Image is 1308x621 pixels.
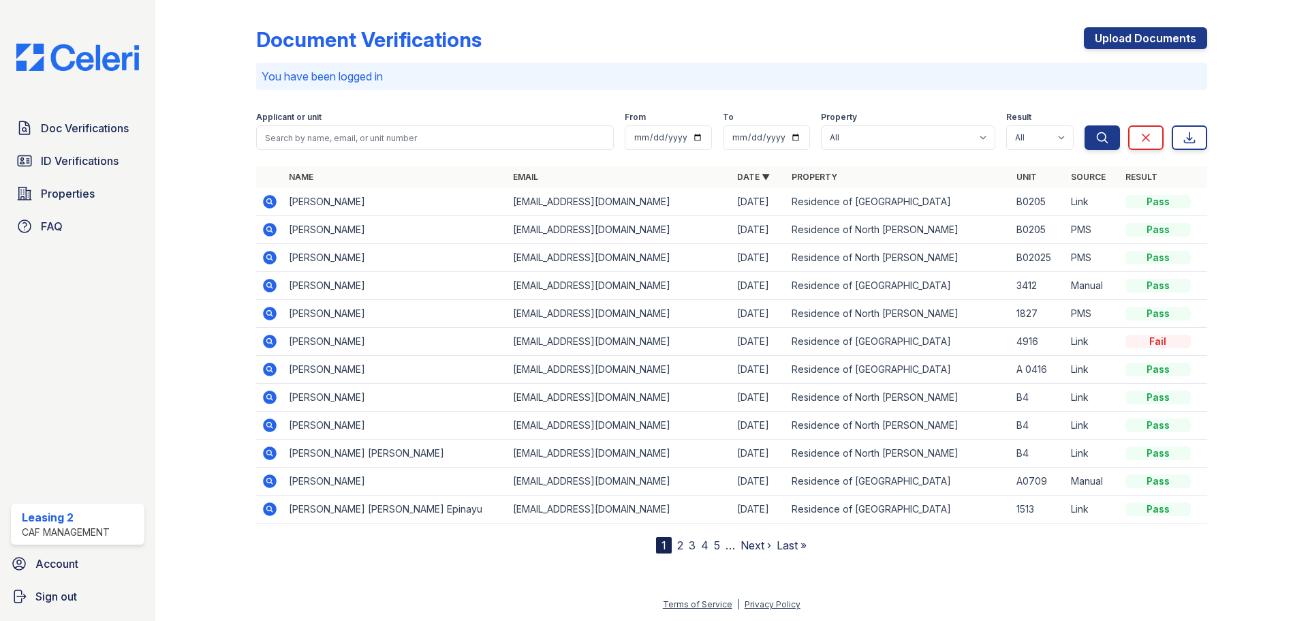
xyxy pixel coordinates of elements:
[1016,172,1037,182] a: Unit
[283,244,508,272] td: [PERSON_NAME]
[283,216,508,244] td: [PERSON_NAME]
[1011,496,1065,524] td: 1513
[256,112,322,123] label: Applicant or unit
[283,188,508,216] td: [PERSON_NAME]
[1011,384,1065,412] td: B4
[777,539,807,552] a: Last »
[714,539,720,552] a: 5
[508,496,732,524] td: [EMAIL_ADDRESS][DOMAIN_NAME]
[745,599,800,609] a: Privacy Policy
[786,440,1010,468] td: Residence of North [PERSON_NAME]
[508,440,732,468] td: [EMAIL_ADDRESS][DOMAIN_NAME]
[732,356,786,384] td: [DATE]
[1011,188,1065,216] td: B0205
[283,328,508,356] td: [PERSON_NAME]
[508,188,732,216] td: [EMAIL_ADDRESS][DOMAIN_NAME]
[262,68,1202,85] p: You have been logged in
[41,153,119,169] span: ID Verifications
[786,216,1010,244] td: Residence of North [PERSON_NAME]
[732,244,786,272] td: [DATE]
[508,300,732,328] td: [EMAIL_ADDRESS][DOMAIN_NAME]
[732,216,786,244] td: [DATE]
[256,27,482,52] div: Document Verifications
[786,328,1010,356] td: Residence of [GEOGRAPHIC_DATA]
[1011,412,1065,440] td: B4
[732,384,786,412] td: [DATE]
[513,172,538,182] a: Email
[1065,356,1120,384] td: Link
[625,112,646,123] label: From
[1125,172,1157,182] a: Result
[786,496,1010,524] td: Residence of [GEOGRAPHIC_DATA]
[11,180,144,207] a: Properties
[508,384,732,412] td: [EMAIL_ADDRESS][DOMAIN_NAME]
[701,539,708,552] a: 4
[5,44,150,71] img: CE_Logo_Blue-a8612792a0a2168367f1c8372b55b34899dd931a85d93a1a3d3e32e68fde9ad4.png
[508,272,732,300] td: [EMAIL_ADDRESS][DOMAIN_NAME]
[1065,384,1120,412] td: Link
[1006,112,1031,123] label: Result
[22,509,110,526] div: Leasing 2
[1011,300,1065,328] td: 1827
[1065,468,1120,496] td: Manual
[1125,195,1191,209] div: Pass
[786,244,1010,272] td: Residence of North [PERSON_NAME]
[656,537,672,554] div: 1
[737,599,740,609] div: |
[1084,27,1207,49] a: Upload Documents
[732,328,786,356] td: [DATE]
[1011,468,1065,496] td: A0709
[11,147,144,175] a: ID Verifications
[283,384,508,412] td: [PERSON_NAME]
[723,112,734,123] label: To
[283,496,508,524] td: [PERSON_NAME] [PERSON_NAME] Epinayu
[1011,328,1065,356] td: 4916
[1065,188,1120,216] td: Link
[1125,363,1191,376] div: Pass
[1125,391,1191,404] div: Pass
[508,216,732,244] td: [EMAIL_ADDRESS][DOMAIN_NAME]
[741,539,771,552] a: Next ›
[35,588,77,605] span: Sign out
[11,115,144,142] a: Doc Verifications
[1125,474,1191,488] div: Pass
[41,218,63,234] span: FAQ
[1125,335,1191,348] div: Fail
[786,412,1010,440] td: Residence of North [PERSON_NAME]
[283,300,508,328] td: [PERSON_NAME]
[22,526,110,539] div: CAF Management
[283,468,508,496] td: [PERSON_NAME]
[786,468,1010,496] td: Residence of [GEOGRAPHIC_DATA]
[508,244,732,272] td: [EMAIL_ADDRESS][DOMAIN_NAME]
[689,539,696,552] a: 3
[283,272,508,300] td: [PERSON_NAME]
[732,188,786,216] td: [DATE]
[737,172,770,182] a: Date ▼
[792,172,837,182] a: Property
[1125,502,1191,516] div: Pass
[732,440,786,468] td: [DATE]
[5,583,150,610] a: Sign out
[1125,307,1191,320] div: Pass
[256,125,614,150] input: Search by name, email, or unit number
[508,356,732,384] td: [EMAIL_ADDRESS][DOMAIN_NAME]
[1071,172,1106,182] a: Source
[726,537,735,554] span: …
[283,412,508,440] td: [PERSON_NAME]
[1125,223,1191,237] div: Pass
[732,468,786,496] td: [DATE]
[1065,272,1120,300] td: Manual
[41,120,129,136] span: Doc Verifications
[732,412,786,440] td: [DATE]
[1065,440,1120,468] td: Link
[1011,216,1065,244] td: B0205
[786,356,1010,384] td: Residence of [GEOGRAPHIC_DATA]
[732,300,786,328] td: [DATE]
[732,272,786,300] td: [DATE]
[5,550,150,577] a: Account
[508,468,732,496] td: [EMAIL_ADDRESS][DOMAIN_NAME]
[508,328,732,356] td: [EMAIL_ADDRESS][DOMAIN_NAME]
[1065,216,1120,244] td: PMS
[1065,412,1120,440] td: Link
[1125,419,1191,432] div: Pass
